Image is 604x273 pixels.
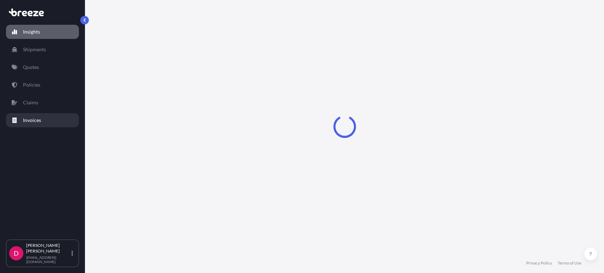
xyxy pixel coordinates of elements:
[23,46,46,53] p: Shipments
[6,113,79,127] a: Invoices
[6,95,79,110] a: Claims
[26,255,70,264] p: [EMAIL_ADDRESS][DOMAIN_NAME]
[6,25,79,39] a: Insights
[26,243,70,254] p: [PERSON_NAME] [PERSON_NAME]
[6,78,79,92] a: Policies
[6,60,79,74] a: Quotes
[558,260,581,266] a: Terms of Use
[6,42,79,57] a: Shipments
[23,28,40,35] p: Insights
[23,64,39,71] p: Quotes
[526,260,552,266] a: Privacy Policy
[14,250,19,257] span: D
[23,81,40,88] p: Policies
[23,117,41,124] p: Invoices
[23,99,38,106] p: Claims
